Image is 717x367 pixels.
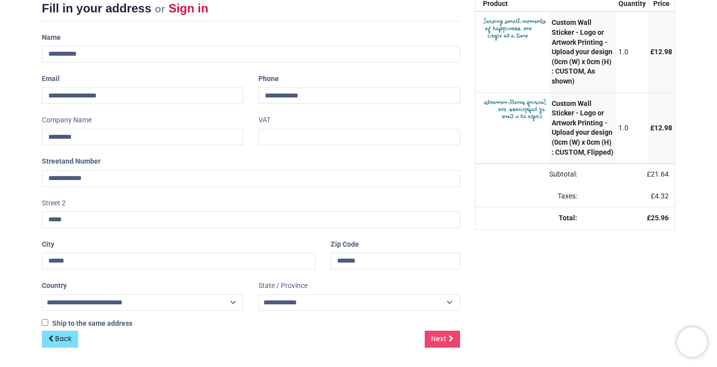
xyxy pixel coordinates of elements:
[476,164,583,185] td: Subtotal:
[42,112,92,129] label: Company Name
[618,123,646,133] div: 1.0
[425,331,460,348] a: Next
[650,124,672,132] span: £
[552,18,612,85] strong: Custom Wall Sticker - Logo or Artwork Printing - Upload your design (0cm (W) x 0cm (H) : CUSTOM, ...
[552,99,613,156] strong: Custom Wall Sticker - Logo or Artwork Printing - Upload your design (0cm (W) x 0cm (H) : CUSTOM, ...
[650,48,672,56] span: £
[42,319,132,329] label: Ship to the same address
[651,192,669,200] span: £
[42,331,78,348] a: Back
[483,99,547,122] img: X3VjYAAAAAElFTkSuQmCC
[42,71,60,88] label: Email
[42,195,66,212] label: Street 2
[651,170,669,178] span: 21.64
[331,236,359,253] label: Zip Code
[431,334,447,344] span: Next
[42,153,101,170] label: Street
[62,157,101,165] span: and Number
[42,319,48,326] input: Ship to the same address
[168,1,208,15] a: Sign in
[651,214,669,222] span: 25.96
[677,327,707,357] iframe: Brevo live chat
[476,185,583,207] td: Taxes:
[654,48,672,56] span: 12.98
[258,112,270,129] label: VAT
[258,277,308,294] label: State / Province
[258,71,279,88] label: Phone
[647,170,669,178] span: £
[42,29,61,46] label: Name
[618,47,646,57] div: 1.0
[655,192,669,200] span: 4.32
[654,124,672,132] span: 12.98
[647,214,669,222] strong: £
[55,334,72,344] span: Back
[483,18,547,41] img: AawnJ97fc7jCAAAAAElFTkSuQmCC
[42,277,67,294] label: Country
[42,236,54,253] label: City
[42,1,151,15] span: Fill in your address
[559,214,577,222] strong: Total:
[155,3,165,14] small: or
